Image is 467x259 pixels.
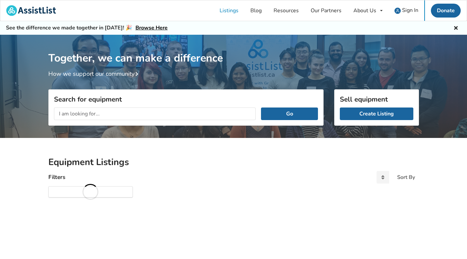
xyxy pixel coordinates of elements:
[48,173,65,181] h4: Filters
[402,7,418,14] span: Sign In
[268,0,305,21] a: Resources
[261,108,318,120] button: Go
[353,8,376,13] div: About Us
[214,0,244,21] a: Listings
[340,95,413,104] h3: Sell equipment
[54,95,318,104] h3: Search for equipment
[54,108,256,120] input: I am looking for...
[389,0,424,21] a: user icon Sign In
[135,24,168,31] a: Browse Here
[431,4,461,18] a: Donate
[6,24,168,31] h5: See the difference we made together in [DATE]! 🎉
[48,70,141,78] a: How we support our community
[340,108,413,120] a: Create Listing
[48,156,419,168] h2: Equipment Listings
[305,0,347,21] a: Our Partners
[6,5,56,16] img: assistlist-logo
[394,8,401,14] img: user icon
[244,0,268,21] a: Blog
[48,35,419,65] h1: Together, we can make a difference
[397,175,415,180] div: Sort By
